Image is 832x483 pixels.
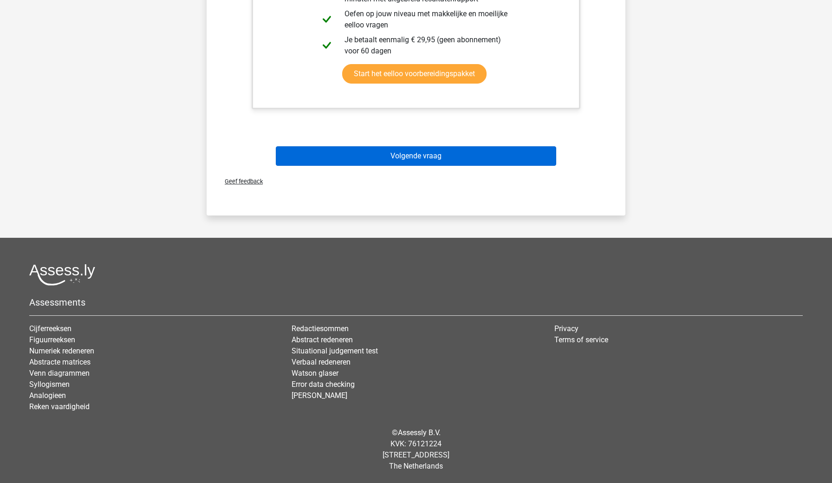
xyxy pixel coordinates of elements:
[292,335,353,344] a: Abstract redeneren
[29,324,71,333] a: Cijferreeksen
[29,346,94,355] a: Numeriek redeneren
[29,402,90,411] a: Reken vaardigheid
[292,346,378,355] a: Situational judgement test
[29,264,95,286] img: Assessly logo
[22,420,810,479] div: © KVK: 76121224 [STREET_ADDRESS] The Netherlands
[292,358,351,366] a: Verbaal redeneren
[217,178,263,185] span: Geef feedback
[29,297,803,308] h5: Assessments
[292,369,338,378] a: Watson glaser
[292,324,349,333] a: Redactiesommen
[29,358,91,366] a: Abstracte matrices
[276,146,557,166] button: Volgende vraag
[29,335,75,344] a: Figuurreeksen
[292,380,355,389] a: Error data checking
[29,391,66,400] a: Analogieen
[554,335,608,344] a: Terms of service
[554,324,578,333] a: Privacy
[342,64,487,84] a: Start het eelloo voorbereidingspakket
[292,391,347,400] a: [PERSON_NAME]
[398,428,441,437] a: Assessly B.V.
[29,380,70,389] a: Syllogismen
[29,369,90,378] a: Venn diagrammen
